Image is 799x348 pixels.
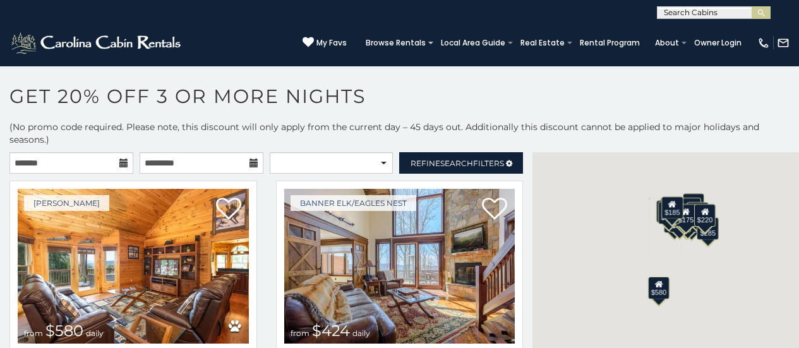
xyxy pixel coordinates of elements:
[675,204,697,227] div: $175
[440,159,473,168] span: Search
[86,328,104,338] span: daily
[435,34,512,52] a: Local Area Guide
[673,205,695,227] div: $275
[680,198,701,220] div: $210
[694,203,716,226] div: $220
[648,276,670,299] div: $580
[482,196,507,223] a: Add to favorites
[649,34,685,52] a: About
[291,328,309,338] span: from
[312,321,350,340] span: $424
[514,34,571,52] a: Real Estate
[669,209,690,232] div: $190
[411,159,504,168] span: Refine Filters
[657,200,678,223] div: $295
[24,328,43,338] span: from
[757,37,770,49] img: phone-regular-white.png
[687,202,708,225] div: $150
[352,328,370,338] span: daily
[359,34,432,52] a: Browse Rentals
[688,34,748,52] a: Owner Login
[399,152,523,174] a: RefineSearchFilters
[24,195,109,211] a: [PERSON_NAME]
[697,217,719,239] div: $285
[18,189,249,344] a: Rest at Mountain Crest from $580 daily
[45,321,83,340] span: $580
[284,189,515,344] a: Mountain Heart Lodge from $424 daily
[291,195,416,211] a: Banner Elk/Eagles Nest
[303,37,347,49] a: My Favs
[216,196,241,223] a: Add to favorites
[18,189,249,344] img: Rest at Mountain Crest
[658,201,680,224] div: $305
[316,37,347,49] span: My Favs
[777,37,790,49] img: mail-regular-white.png
[661,196,683,219] div: $185
[664,210,685,232] div: $375
[9,30,184,56] img: White-1-2.png
[683,193,704,216] div: $230
[681,210,702,233] div: $345
[284,189,515,344] img: Mountain Heart Lodge
[574,34,646,52] a: Rental Program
